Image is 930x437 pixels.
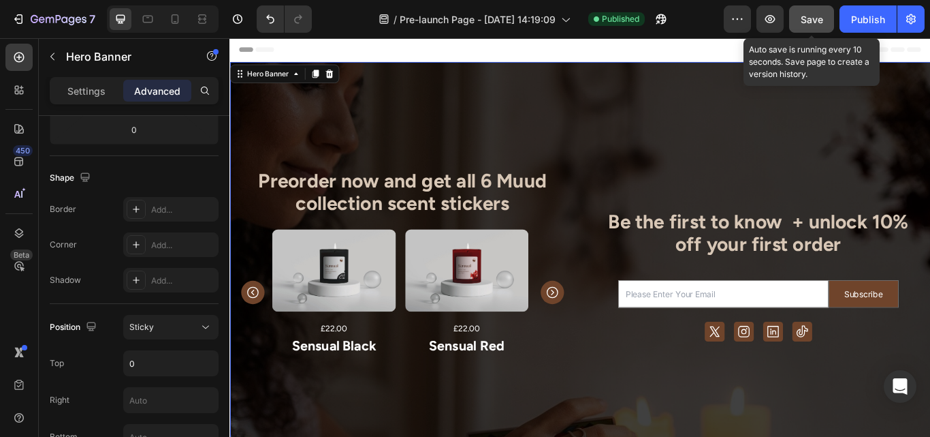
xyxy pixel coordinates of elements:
p: Advanced [134,84,180,98]
div: Publish [851,12,885,27]
button: Carousel Next Arrow [362,283,389,310]
span: Published [602,13,639,25]
span: Save [801,14,823,25]
button: Subscribe [699,283,779,314]
div: Add... [151,204,215,216]
input: Auto [124,388,218,412]
div: Hero Banner [17,35,71,48]
div: Border [50,203,76,215]
span: Sticky [129,322,154,332]
span: / [394,12,397,27]
div: 450 [13,145,33,156]
div: Add... [151,239,215,252]
p: 7 [89,11,95,27]
div: Shape [50,169,93,187]
span: Pre-launch Page - [DATE] 14:19:09 [400,12,556,27]
div: Undo/Redo [257,5,312,33]
button: Publish [839,5,897,33]
div: Right [50,394,69,406]
div: Open Intercom Messenger [884,370,916,403]
span: Be the first to know + unlock 10% off your first order [441,200,791,254]
div: Subscribe [716,291,761,305]
input: Auto [124,351,218,376]
input: 0 [121,119,148,140]
div: Shadow [50,274,81,286]
input: Please Enter Your Email [453,282,698,314]
div: Beta [10,250,33,260]
div: Add... [151,275,215,287]
div: Corner [50,239,77,251]
div: Position [50,318,99,337]
iframe: Design area [229,38,930,437]
p: Hero Banner [66,48,182,65]
button: Save [789,5,834,33]
p: Settings [67,84,106,98]
button: Sticky [123,315,219,340]
button: 7 [5,5,101,33]
div: Top [50,357,64,370]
